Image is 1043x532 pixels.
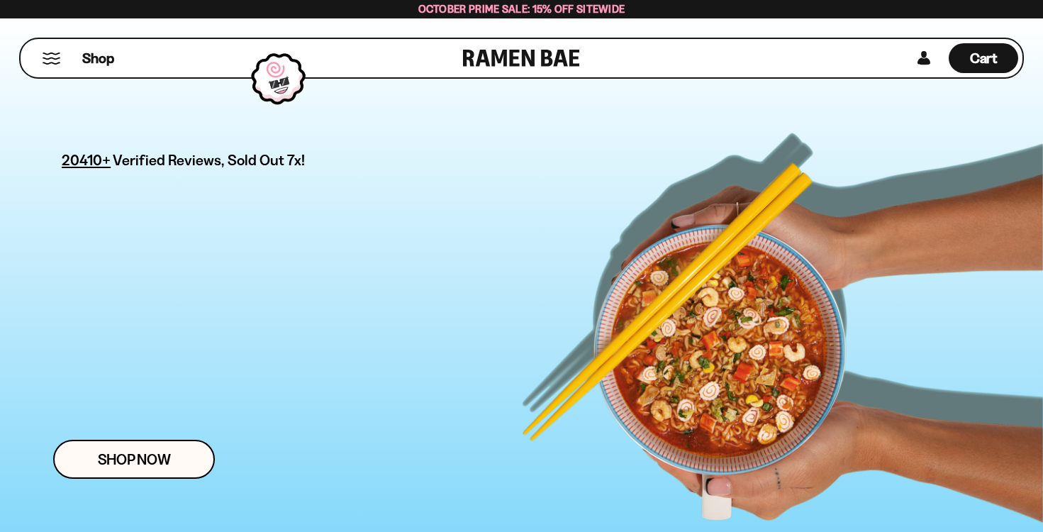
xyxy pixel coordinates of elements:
div: Cart [949,39,1018,77]
a: Shop [82,43,114,73]
span: 20410+ [62,149,111,171]
button: Mobile Menu Trigger [42,52,61,65]
span: Verified Reviews, Sold Out 7x! [113,151,305,169]
span: October Prime Sale: 15% off Sitewide [418,2,625,16]
span: Shop Now [98,452,171,467]
span: Shop [82,49,114,68]
span: Cart [970,50,998,67]
a: Shop Now [53,440,215,479]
